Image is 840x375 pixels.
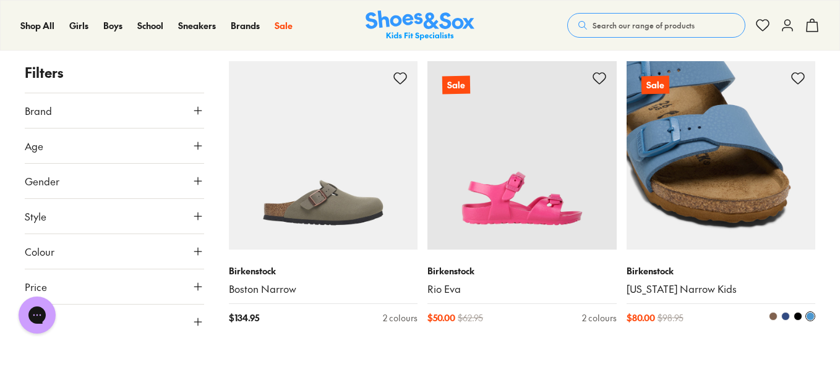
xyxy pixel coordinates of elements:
span: Colour [25,244,54,259]
button: Style [25,199,204,234]
a: Sale [275,19,293,32]
p: Sale [442,75,471,94]
a: School [137,19,163,32]
a: Sneakers [178,19,216,32]
p: Birkenstock [427,264,617,277]
span: Age [25,138,43,153]
a: Sale [627,61,816,250]
button: Size [25,305,204,339]
a: Boys [103,19,122,32]
a: Shoes & Sox [366,11,474,41]
div: 2 colours [383,311,418,324]
button: Search our range of products [567,13,745,38]
p: Birkenstock [627,264,816,277]
span: Price [25,279,47,294]
span: Search our range of products [593,20,695,31]
button: Colour [25,234,204,269]
a: Brands [231,19,260,32]
a: [US_STATE] Narrow Kids [627,282,816,296]
span: $ 50.00 [427,311,455,324]
button: Price [25,269,204,304]
button: Age [25,129,204,163]
a: Girls [69,19,88,32]
img: SNS_Logo_Responsive.svg [366,11,474,41]
a: Rio Eva [427,282,617,296]
p: Filters [25,62,204,83]
iframe: Gorgias live chat messenger [12,292,62,338]
p: Sale [641,75,669,94]
a: Shop All [20,19,54,32]
a: Sale [427,61,617,250]
button: Gender [25,164,204,198]
a: Boston Narrow [229,282,418,296]
span: $ 80.00 [627,311,655,324]
div: 2 colours [582,311,617,324]
p: Birkenstock [229,264,418,277]
span: Gender [25,174,59,188]
button: Brand [25,93,204,128]
span: $ 98.95 [658,311,684,324]
span: Style [25,209,46,224]
span: Brand [25,103,52,118]
span: $ 62.95 [458,311,483,324]
span: $ 134.95 [229,311,259,324]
